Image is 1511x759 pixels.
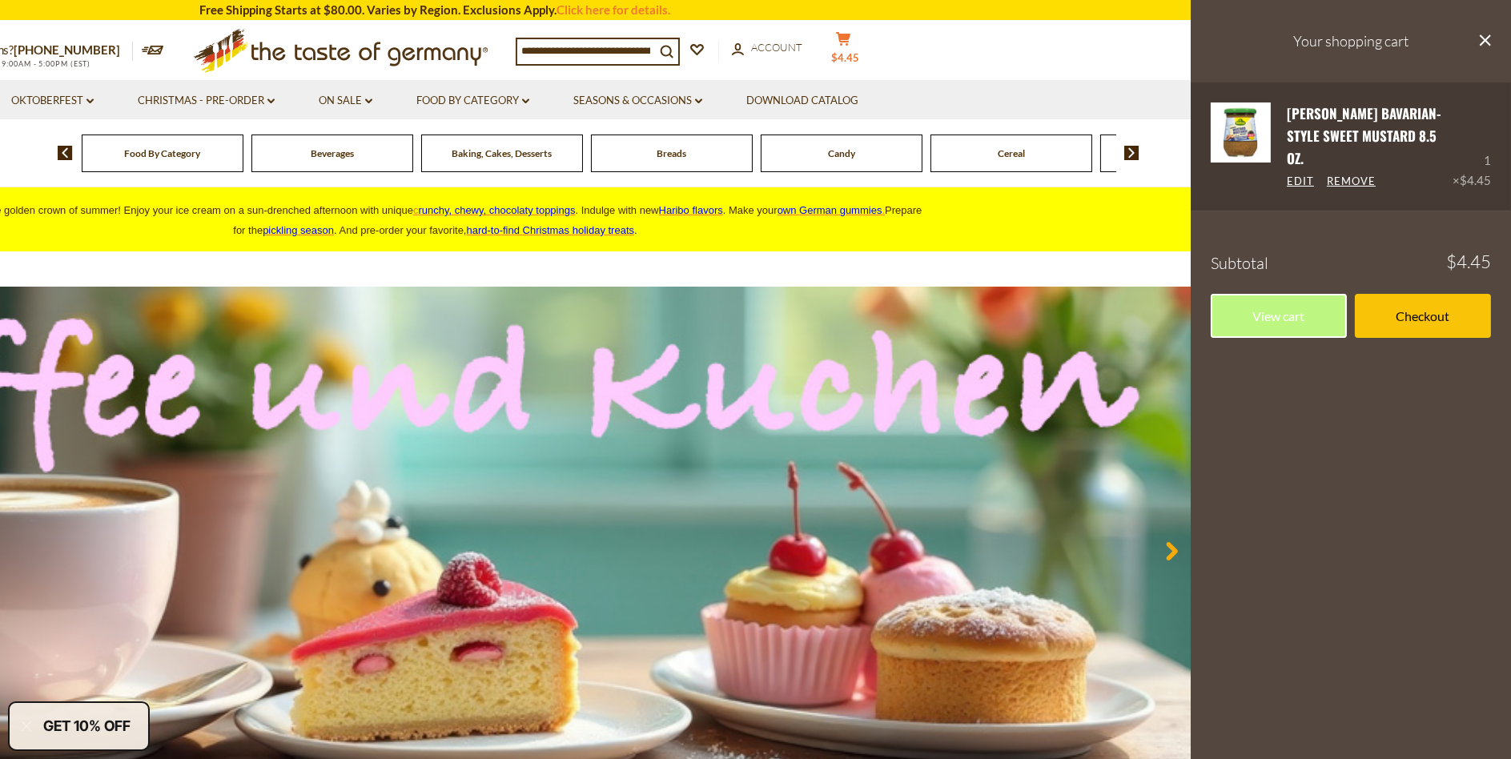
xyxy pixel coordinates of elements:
a: Kuehne Bavarian-Style Sweet Mustard [1211,102,1271,191]
a: Checkout [1355,294,1491,338]
span: $4.45 [1446,253,1491,271]
a: On Sale [319,92,372,110]
a: Seasons & Occasions [573,92,702,110]
img: Kuehne Bavarian-Style Sweet Mustard [1211,102,1271,163]
a: View cart [1211,294,1347,338]
a: [PHONE_NUMBER] [14,42,121,57]
span: $4.45 [1460,173,1491,187]
span: Account [752,41,803,54]
a: Breads [657,147,686,159]
a: Account [732,39,803,57]
a: Download Catalog [746,92,858,110]
a: pickling season [263,224,334,236]
span: runchy, chewy, chocolaty toppings [418,204,575,216]
a: Remove [1327,175,1376,189]
a: Baking, Cakes, Desserts [452,147,552,159]
a: crunchy, chewy, chocolaty toppings [413,204,576,216]
span: own German gummies [778,204,882,216]
img: next arrow [1124,146,1139,160]
a: Beverages [311,147,354,159]
a: Oktoberfest [11,92,94,110]
span: . [467,224,637,236]
a: Haribo flavors [659,204,723,216]
div: 1 × [1453,102,1491,191]
a: [PERSON_NAME] Bavarian-Style Sweet Mustard 8.5 oz. [1287,103,1441,169]
a: Christmas - PRE-ORDER [138,92,275,110]
a: Food By Category [124,147,200,159]
a: Edit [1287,175,1314,189]
a: hard-to-find Christmas holiday treats [467,224,635,236]
span: $4.45 [831,51,859,64]
button: $4.45 [820,31,868,71]
a: own German gummies. [778,204,885,216]
a: Candy [828,147,855,159]
a: Cereal [998,147,1025,159]
a: Food By Category [416,92,529,110]
span: Subtotal [1211,253,1268,273]
img: previous arrow [58,146,73,160]
a: Click here for details. [557,2,671,17]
